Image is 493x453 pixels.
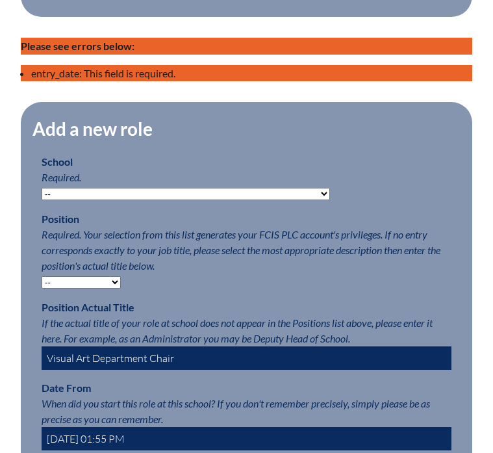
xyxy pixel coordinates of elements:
[42,397,430,425] span: When did you start this role at this school? If you don't remember precisely, simply please be as...
[31,65,472,82] li: entry_date: This field is required.
[42,317,433,344] span: If the actual title of your role at school does not appear in the Positions list above, please en...
[31,118,154,140] legend: Add a new role
[42,301,134,313] label: Position Actual Title
[42,171,81,183] span: Required.
[42,382,91,394] label: Date From
[21,40,134,52] b: Please see errors below:
[42,228,440,272] span: Required. Your selection from this list generates your FCIS PLC account's privileges. If no entry...
[42,213,79,225] label: Position
[42,155,73,168] label: School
